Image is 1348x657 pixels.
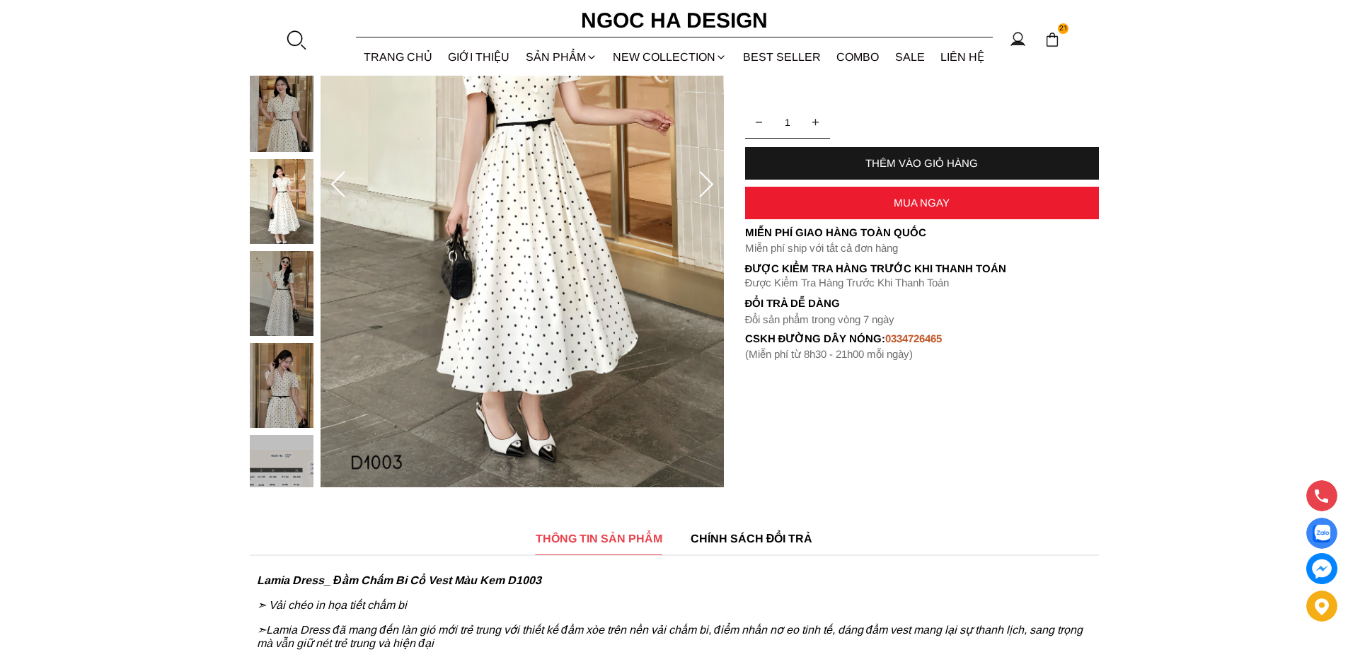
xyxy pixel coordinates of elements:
[745,108,830,136] input: Quantity input
[691,530,813,547] span: CHÍNH SÁCH ĐỔI TRẢ
[605,38,735,76] a: NEW COLLECTION
[250,159,313,244] img: Lamia Dress_ Đầm Chấm Bi Cổ Vest Màu Kem D1003_mini_3
[1306,553,1337,584] a: messenger
[257,574,541,586] strong: Lamia Dress_ Đầm Chấm Bi Cổ Vest Màu Kem D1003
[250,251,313,336] img: Lamia Dress_ Đầm Chấm Bi Cổ Vest Màu Kem D1003_mini_4
[518,38,606,76] div: SẢN PHẨM
[257,599,407,611] span: ➣ Vải chéo in họa tiết chấm bi
[887,38,933,76] a: SALE
[257,624,1083,649] em: Lamia Dress đã mang đến làn gió mới trẻ trung với thiết kế đầm xòe trên nền vải chấm bi, điểm nhấ...
[745,157,1099,169] div: THÊM VÀO GIỎ HÀNG
[257,624,266,636] span: ➣
[250,67,313,152] img: Lamia Dress_ Đầm Chấm Bi Cổ Vest Màu Kem D1003_mini_2
[745,197,1099,209] div: MUA NGAY
[745,297,1099,309] h6: Đổi trả dễ dàng
[745,313,895,325] font: Đổi sản phẩm trong vòng 7 ngày
[829,38,887,76] a: Combo
[745,242,898,254] font: Miễn phí ship với tất cả đơn hàng
[356,38,441,76] a: TRANG CHỦ
[440,38,518,76] a: GIỚI THIỆU
[536,530,662,547] span: THÔNG TIN SẢN PHẨM
[1058,23,1069,35] span: 21
[885,332,942,344] font: 0334726465
[745,348,913,360] font: (Miễn phí từ 8h30 - 21h00 mỗi ngày)
[745,262,1099,275] p: Được Kiểm Tra Hàng Trước Khi Thanh Toán
[568,4,780,37] a: Ngoc Ha Design
[1044,32,1060,47] img: img-CART-ICON-ksit0nf1
[1306,518,1337,549] a: Display image
[1313,525,1330,542] img: Display image
[745,226,926,238] font: Miễn phí giao hàng toàn quốc
[933,38,993,76] a: LIÊN HỆ
[735,38,829,76] a: BEST SELLER
[250,343,313,428] img: Lamia Dress_ Đầm Chấm Bi Cổ Vest Màu Kem D1003_mini_5
[745,332,886,344] font: cskh đường dây nóng:
[250,435,313,520] img: Lamia Dress_ Đầm Chấm Bi Cổ Vest Màu Kem D1003_mini_6
[745,277,1099,289] p: Được Kiểm Tra Hàng Trước Khi Thanh Toán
